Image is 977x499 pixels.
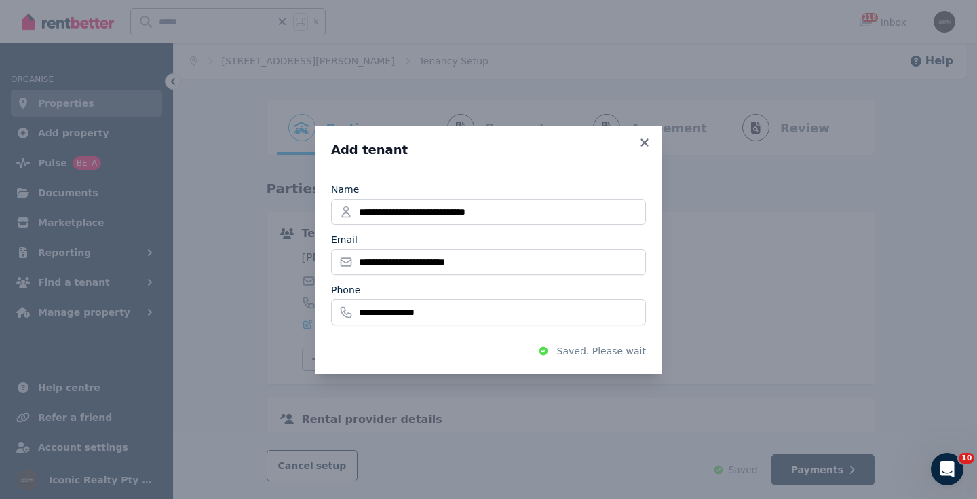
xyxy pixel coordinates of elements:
[331,142,646,158] h3: Add tenant
[959,453,974,464] span: 10
[331,233,358,246] label: Email
[331,183,359,196] label: Name
[331,283,360,297] label: Phone
[557,344,646,358] span: Saved. Please wait
[931,453,963,485] iframe: Intercom live chat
